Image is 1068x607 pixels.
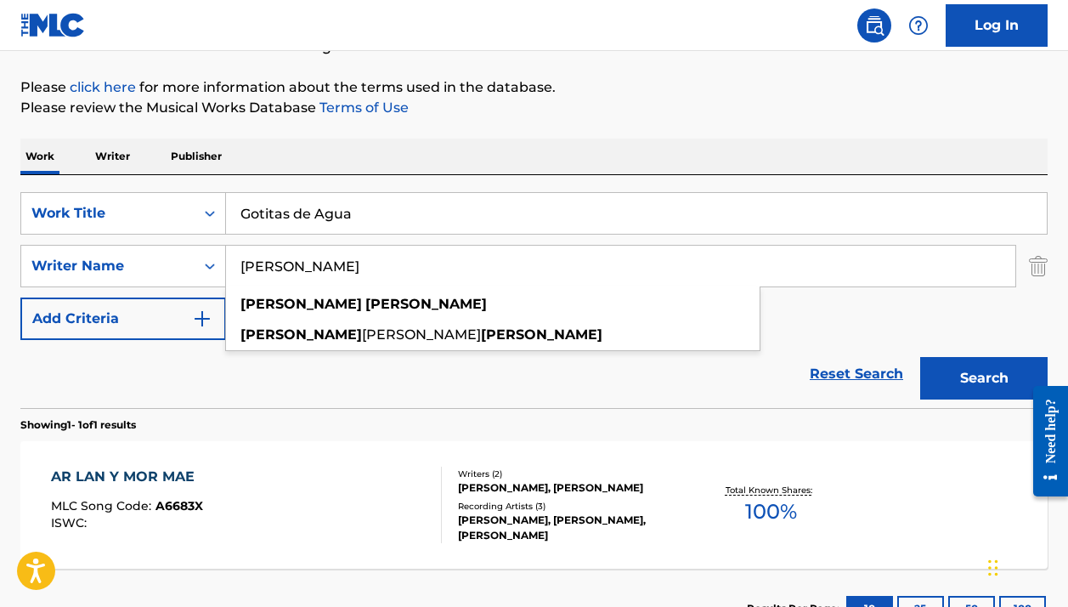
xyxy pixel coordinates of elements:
[70,79,136,95] a: click here
[365,296,487,312] strong: [PERSON_NAME]
[745,496,797,527] span: 100 %
[20,441,1048,569] a: AR LAN Y MOR MAEMLC Song Code:A6683XISWC:Writers (2)[PERSON_NAME], [PERSON_NAME]Recording Artists...
[801,355,912,393] a: Reset Search
[90,139,135,174] p: Writer
[1020,369,1068,514] iframe: Resource Center
[458,513,686,543] div: [PERSON_NAME], [PERSON_NAME], [PERSON_NAME]
[20,298,226,340] button: Add Criteria
[920,357,1048,400] button: Search
[192,309,212,329] img: 9d2ae6d4665cec9f34b9.svg
[240,296,362,312] strong: [PERSON_NAME]
[864,15,884,36] img: search
[988,542,998,593] div: Drag
[458,500,686,513] div: Recording Artists ( 3 )
[481,326,602,343] strong: [PERSON_NAME]
[51,515,91,530] span: ISWC :
[983,525,1068,607] iframe: Chat Widget
[20,192,1048,408] form: Search Form
[51,467,203,487] div: AR LAN Y MOR MAE
[901,9,935,43] div: Help
[166,139,227,174] p: Publisher
[20,13,86,37] img: MLC Logo
[20,98,1048,118] p: Please review the Musical Works Database
[31,256,184,276] div: Writer Name
[316,99,409,116] a: Terms of Use
[20,417,136,433] p: Showing 1 - 1 of 1 results
[20,139,59,174] p: Work
[908,15,929,36] img: help
[726,484,817,496] p: Total Known Shares:
[20,77,1048,98] p: Please for more information about the terms used in the database.
[362,326,481,343] span: [PERSON_NAME]
[155,498,203,513] span: A6683X
[1029,245,1048,287] img: Delete Criterion
[458,480,686,496] div: [PERSON_NAME], [PERSON_NAME]
[51,498,155,513] span: MLC Song Code :
[458,468,686,480] div: Writers ( 2 )
[31,203,184,224] div: Work Title
[857,9,891,43] a: Public Search
[240,326,362,343] strong: [PERSON_NAME]
[946,4,1048,47] a: Log In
